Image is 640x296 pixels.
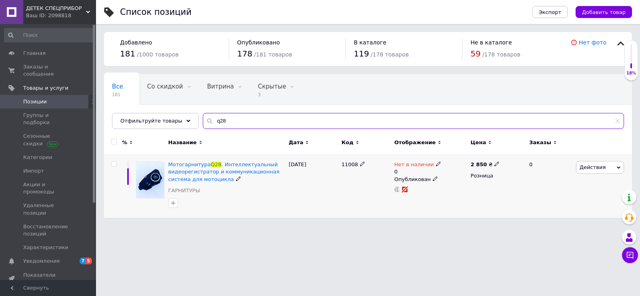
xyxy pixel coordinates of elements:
[4,28,94,42] input: Поиск
[23,112,74,126] span: Группы и подборки
[120,39,152,46] span: Добавлено
[120,49,135,58] span: 181
[342,161,358,167] span: 11008
[168,187,200,194] a: ГАРНИТУРЫ
[254,51,292,58] span: / 181 товаров
[482,51,520,58] span: / 178 товаров
[207,83,234,90] span: Витрина
[147,83,183,90] span: Со скидкой
[23,154,52,161] span: Категории
[470,49,480,58] span: 59
[23,85,68,92] span: Товары и услуги
[394,139,436,146] span: Отображение
[471,139,486,146] span: Цена
[237,49,252,58] span: 178
[23,258,60,265] span: Уведомления
[120,8,192,16] div: Список позиций
[26,12,96,19] div: Ваш ID: 2098818
[471,161,500,168] div: ₴
[258,83,286,90] span: Скрытые
[168,139,197,146] span: Название
[532,6,568,18] button: Экспорт
[237,39,280,46] span: Опубликовано
[168,161,211,167] span: Мотогарнитура
[23,272,74,286] span: Показатели работы компании
[136,161,164,198] img: Мотогарнитура Q28. Интеллектуальный видеорегистратор и коммуникационная система для мотоцикла
[258,92,286,98] span: 3
[471,161,487,167] b: 2 850
[580,164,606,170] span: Действия
[112,113,166,121] span: Опубликованные
[529,139,551,146] span: Заказы
[120,118,182,124] span: Отфильтруйте товары
[371,51,409,58] span: / 178 товаров
[23,133,74,147] span: Сезонные скидки
[342,139,354,146] span: Код
[112,92,123,98] span: 181
[576,6,632,18] button: Добавить товар
[23,63,74,78] span: Заказы и сообщения
[23,50,46,57] span: Главная
[23,167,44,175] span: Импорт
[23,202,74,216] span: Удаленные позиции
[122,139,127,146] span: %
[168,161,280,182] a: МотогарнитураQ28. Интеллектуальный видеорегистратор и коммуникационная система для мотоцикла
[625,70,638,76] div: 18%
[354,49,369,58] span: 119
[582,9,626,15] span: Добавить товар
[394,161,441,175] div: 0
[26,5,86,12] span: ДЕТЕК СПЕЦПРИБОР
[211,161,222,167] span: Q28
[23,98,47,105] span: Позиции
[470,39,512,46] span: Не в каталоге
[354,39,386,46] span: В каталоге
[86,258,92,264] span: 5
[203,113,624,129] input: Поиск по названию позиции, артикулу и поисковым запросам
[394,161,434,170] span: Нет в наличии
[168,161,280,182] span: . Интеллектуальный видеорегистратор и коммуникационная система для мотоцикла
[394,176,467,183] div: Опубликован
[524,155,574,218] div: 0
[579,39,606,46] a: Нет фото
[287,155,340,218] div: [DATE]
[622,247,638,263] button: Чат с покупателем
[539,9,561,15] span: Экспорт
[112,83,123,90] span: Все
[23,181,74,195] span: Акции и промокоды
[289,139,304,146] span: Дата
[80,258,86,264] span: 7
[23,223,74,238] span: Восстановление позиций
[23,244,68,251] span: Характеристики
[471,172,522,179] div: Розница
[137,51,178,58] span: / 1000 товаров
